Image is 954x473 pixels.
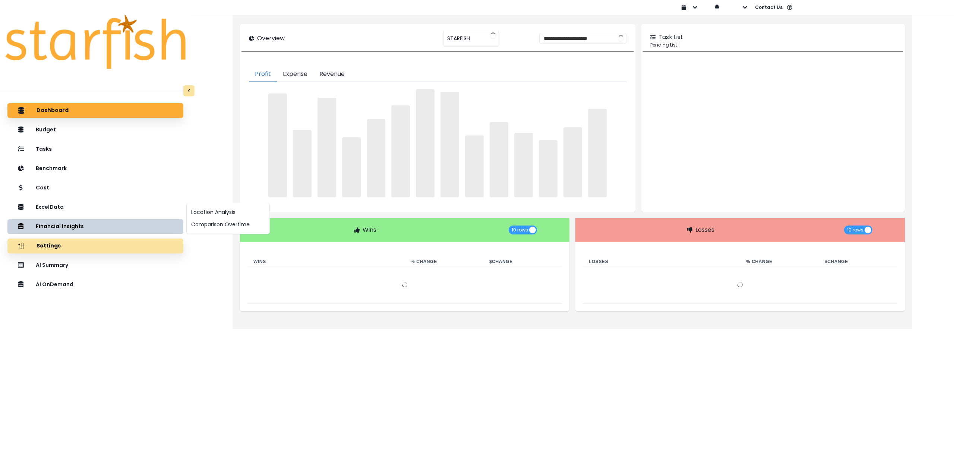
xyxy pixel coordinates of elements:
button: Expense [277,67,313,82]
th: $ Change [819,257,897,266]
th: Losses [583,257,740,266]
span: ‌ [465,135,484,197]
span: STARFISH [447,31,470,46]
button: Location Analysis [187,206,269,218]
span: 10 rows [512,226,528,234]
button: AI OnDemand [7,277,183,292]
span: ‌ [391,105,410,197]
p: Wins [363,226,376,234]
th: % Change [405,257,483,266]
p: Tasks [36,146,52,152]
th: % Change [740,257,819,266]
button: AI Summary [7,258,183,273]
span: ‌ [318,98,336,197]
p: Dashboard [37,107,69,114]
th: Wins [247,257,405,266]
button: Budget [7,122,183,137]
span: ‌ [563,127,582,197]
span: ‌ [539,140,557,197]
button: Dashboard [7,103,183,118]
span: ‌ [514,133,533,197]
button: Cost [7,180,183,195]
button: Profit [249,67,277,82]
p: Losses [695,226,714,234]
p: Overview [257,34,285,43]
button: Settings [7,239,183,253]
p: Budget [36,127,56,133]
button: ExcelData [7,200,183,215]
th: $ Change [483,257,562,266]
span: ‌ [440,92,459,197]
span: ‌ [293,130,312,197]
p: Cost [36,185,49,191]
button: Benchmark [7,161,183,176]
p: ExcelData [36,204,64,210]
span: 10 rows [847,226,863,234]
button: Comparison Overtime [187,218,269,231]
p: AI Summary [36,262,68,268]
span: ‌ [367,119,385,197]
p: Benchmark [36,165,67,172]
span: ‌ [416,89,435,197]
span: ‌ [588,109,607,197]
span: ‌ [342,137,361,197]
p: Task List [658,33,683,42]
button: Tasks [7,142,183,157]
button: Financial Insights [7,219,183,234]
p: Pending List [650,42,896,48]
span: ‌ [268,93,287,197]
button: Revenue [313,67,351,82]
p: AI OnDemand [36,281,73,288]
span: ‌ [490,122,508,197]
